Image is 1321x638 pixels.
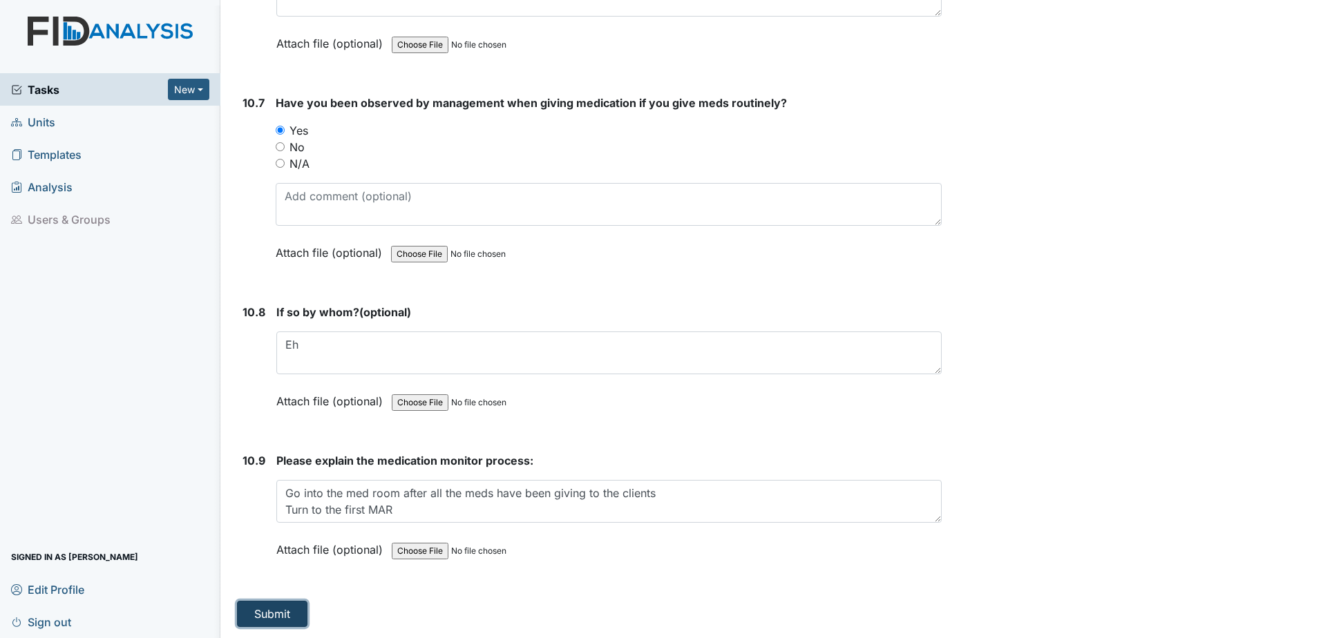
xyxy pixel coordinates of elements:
[243,452,265,469] label: 10.9
[289,155,310,172] label: N/A
[276,159,285,168] input: N/A
[289,139,305,155] label: No
[11,176,73,197] span: Analysis
[11,144,82,165] span: Templates
[276,126,285,135] input: Yes
[276,305,359,319] span: If so by whom?
[243,304,265,320] label: 10.8
[276,237,388,261] label: Attach file (optional)
[276,142,285,151] input: No
[276,96,787,110] span: Have you been observed by management when giving medication if you give meds routinely?
[276,304,942,320] strong: (optional)
[11,611,71,632] span: Sign out
[11,111,55,133] span: Units
[276,385,388,409] label: Attach file (optional)
[276,534,388,558] label: Attach file (optional)
[276,28,388,52] label: Attach file (optional)
[11,546,138,568] span: Signed in as [PERSON_NAME]
[237,601,307,627] button: Submit
[168,79,209,100] button: New
[243,95,265,111] label: 10.7
[11,579,84,600] span: Edit Profile
[276,454,533,467] span: Please explain the medication monitor process:
[289,122,308,139] label: Yes
[11,81,168,98] a: Tasks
